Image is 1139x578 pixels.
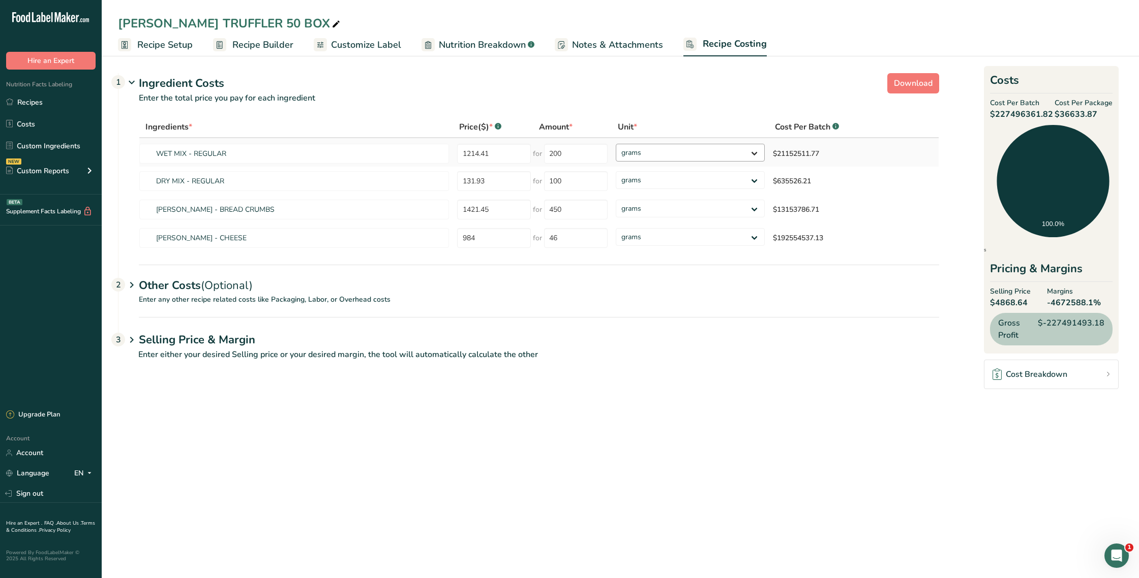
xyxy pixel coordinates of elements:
[769,223,926,252] td: $192554537.13
[990,108,1053,120] span: $227496361.82
[990,72,1113,93] h2: Costs
[533,204,542,215] span: for
[1055,108,1113,120] span: $36633.87
[1055,98,1113,108] span: Cost Per Package
[1047,297,1101,309] span: -4672588.1%
[1047,286,1101,297] span: Margins
[44,520,56,527] a: FAQ .
[6,520,42,527] a: Hire an Expert .
[533,233,542,243] span: for
[459,121,501,133] div: Price($)
[118,92,939,116] p: Enter the total price you pay for each ingredient
[990,261,1113,282] div: Pricing & Margins
[769,138,926,167] td: $21152511.77
[1038,317,1104,341] span: $-227491493.18
[533,148,542,159] span: for
[956,247,986,252] span: Ingredients
[683,33,767,57] a: Recipe Costing
[118,348,939,373] p: Enter either your desired Selling price or your desired margin, the tool will automatically calcu...
[539,121,573,133] span: Amount
[439,38,526,52] span: Nutrition Breakdown
[139,265,939,294] div: Other Costs
[111,75,125,89] div: 1
[6,166,69,176] div: Custom Reports
[232,38,293,52] span: Recipe Builder
[6,410,60,420] div: Upgrade Plan
[145,121,192,133] span: Ingredients
[1125,543,1133,552] span: 1
[555,34,663,56] a: Notes & Attachments
[118,34,193,56] a: Recipe Setup
[331,38,401,52] span: Customize Label
[118,14,342,33] div: [PERSON_NAME] TRUFFLER 50 BOX
[769,195,926,223] td: $13153786.71
[201,278,253,293] span: (Optional)
[998,317,1038,341] span: Gross Profit
[139,332,939,348] h1: Selling Price & Margin
[7,199,22,205] div: BETA
[118,294,939,317] p: Enter any other recipe related costs like Packaging, Labor, or Overhead costs
[572,38,663,52] span: Notes & Attachments
[56,520,81,527] a: About Us .
[6,520,95,534] a: Terms & Conditions .
[213,34,293,56] a: Recipe Builder
[111,333,125,346] div: 3
[39,527,71,534] a: Privacy Policy
[6,158,21,165] div: NEW
[1104,543,1129,568] iframe: Intercom live chat
[314,34,401,56] a: Customize Label
[993,368,1067,380] div: Cost Breakdown
[894,77,933,89] span: Download
[6,550,96,562] div: Powered By FoodLabelMaker © 2025 All Rights Reserved
[139,75,939,92] div: Ingredient Costs
[111,278,125,292] div: 2
[6,52,96,70] button: Hire an Expert
[990,98,1053,108] span: Cost Per Batch
[775,121,830,133] span: Cost Per Batch
[137,38,193,52] span: Recipe Setup
[74,467,96,479] div: EN
[533,176,542,186] span: for
[769,167,926,195] td: $635526.21
[6,464,49,482] a: Language
[703,37,767,51] span: Recipe Costing
[422,34,534,56] a: Nutrition Breakdown
[990,297,1031,309] span: $4868.64
[618,121,637,133] span: Unit
[990,286,1031,297] span: Selling Price
[887,73,939,93] button: Download
[984,360,1119,389] a: Cost Breakdown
